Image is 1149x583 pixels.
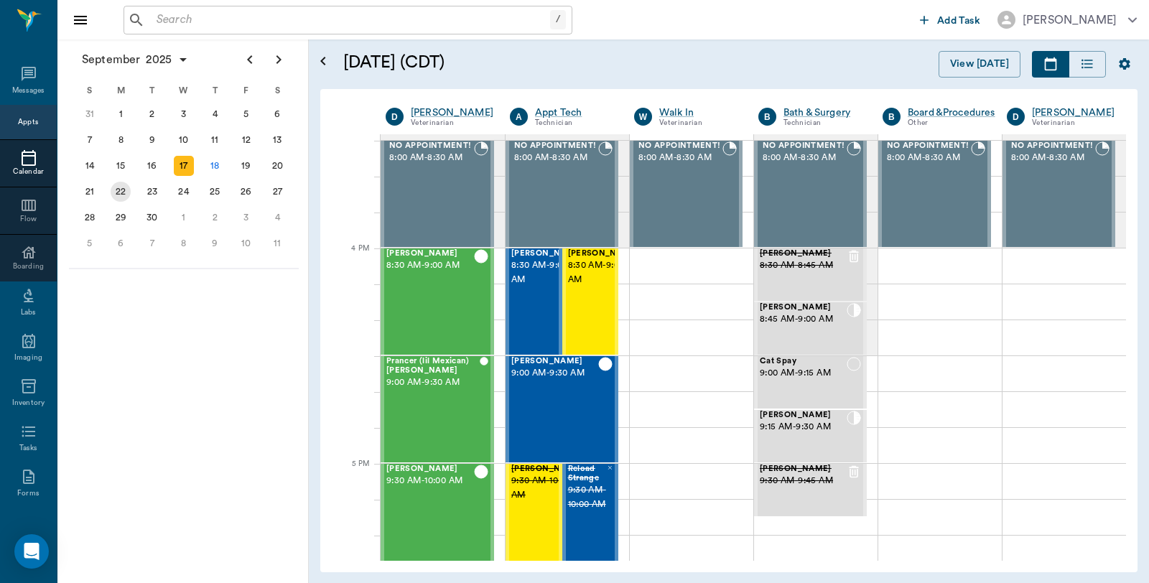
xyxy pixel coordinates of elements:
[1003,140,1115,248] div: BOOKED, 8:00 AM - 8:30 AM
[111,156,131,176] div: Monday, September 15, 2025
[14,534,49,569] div: Open Intercom Messenger
[562,248,619,355] div: CHECKED_OUT, 8:30 AM - 9:00 AM
[754,302,867,355] div: CHECKED_IN, 8:45 AM - 9:00 AM
[760,366,847,381] span: 9:00 AM - 9:15 AM
[506,140,618,248] div: BOOKED, 8:00 AM - 8:30 AM
[939,51,1020,78] button: View [DATE]
[386,357,480,376] span: Prancer (lil Mexican) [PERSON_NAME]
[199,80,231,101] div: T
[174,233,194,253] div: Wednesday, October 8, 2025
[381,248,494,355] div: CHECKED_OUT, 8:30 AM - 9:00 AM
[386,249,474,258] span: [PERSON_NAME]
[1007,108,1025,126] div: D
[111,104,131,124] div: Monday, September 1, 2025
[174,156,194,176] div: Wednesday, September 17, 2025
[205,130,225,150] div: Thursday, September 11, 2025
[511,366,598,381] span: 9:00 AM - 9:30 AM
[332,457,369,493] div: 5 PM
[763,141,847,151] span: NO APPOINTMENT!
[79,50,143,70] span: September
[111,233,131,253] div: Monday, October 6, 2025
[80,182,100,202] div: Sunday, September 21, 2025
[511,474,583,503] span: 9:30 AM - 10:00 AM
[511,465,583,474] span: [PERSON_NAME]
[389,151,474,165] span: 8:00 AM - 8:30 AM
[80,104,100,124] div: Sunday, August 31, 2025
[386,108,404,126] div: D
[908,106,995,120] a: Board &Procedures
[386,258,474,273] span: 8:30 AM - 9:00 AM
[386,465,474,474] span: [PERSON_NAME]
[1032,106,1115,120] a: [PERSON_NAME]
[315,34,332,89] button: Open calendar
[760,357,847,366] span: Cat Spay
[754,140,867,248] div: BOOKED, 8:00 AM - 8:30 AM
[231,80,262,101] div: F
[236,156,256,176] div: Friday, September 19, 2025
[386,474,474,488] span: 9:30 AM - 10:00 AM
[535,106,613,120] a: Appt Tech
[236,104,256,124] div: Friday, September 5, 2025
[264,45,293,74] button: Next page
[634,108,652,126] div: W
[205,182,225,202] div: Thursday, September 25, 2025
[760,420,847,434] span: 9:15 AM - 9:30 AM
[758,108,776,126] div: B
[142,233,162,253] div: Tuesday, October 7, 2025
[511,249,583,258] span: [PERSON_NAME]
[506,248,562,355] div: CHECKED_OUT, 8:30 AM - 9:00 AM
[21,307,36,318] div: Labs
[760,465,847,474] span: [PERSON_NAME]
[236,233,256,253] div: Friday, October 10, 2025
[568,465,607,483] span: Reload Strange
[760,303,847,312] span: [PERSON_NAME]
[205,104,225,124] div: Thursday, September 4, 2025
[111,207,131,228] div: Monday, September 29, 2025
[14,353,42,363] div: Imaging
[12,398,45,409] div: Inventory
[236,182,256,202] div: Friday, September 26, 2025
[142,130,162,150] div: Tuesday, September 9, 2025
[535,117,613,129] div: Technician
[12,85,45,96] div: Messages
[760,474,847,488] span: 9:30 AM - 9:45 AM
[514,141,598,151] span: NO APPOINTMENT!
[411,106,493,120] a: [PERSON_NAME]
[267,130,287,150] div: Saturday, September 13, 2025
[763,151,847,165] span: 8:00 AM - 8:30 AM
[205,233,225,253] div: Thursday, October 9, 2025
[19,443,37,454] div: Tasks
[1011,141,1095,151] span: NO APPOINTMENT!
[510,108,528,126] div: A
[760,249,847,258] span: [PERSON_NAME]
[914,6,986,33] button: Add Task
[17,488,39,499] div: Forms
[760,312,847,327] span: 8:45 AM - 9:00 AM
[887,151,971,165] span: 8:00 AM - 8:30 AM
[638,151,722,165] span: 8:00 AM - 8:30 AM
[142,207,162,228] div: Tuesday, September 30, 2025
[659,117,737,129] div: Veterinarian
[638,141,722,151] span: NO APPOINTMENT!
[267,233,287,253] div: Saturday, October 11, 2025
[760,411,847,420] span: [PERSON_NAME]
[887,141,971,151] span: NO APPOINTMENT!
[783,117,861,129] div: Technician
[267,104,287,124] div: Saturday, September 6, 2025
[381,463,494,571] div: CHECKED_OUT, 9:30 AM - 10:00 AM
[511,258,583,287] span: 8:30 AM - 9:00 AM
[411,117,493,129] div: Veterinarian
[562,463,619,571] div: NO_SHOW, 9:30 AM - 10:00 AM
[205,156,225,176] div: Today, Thursday, September 18, 2025
[75,45,196,74] button: September2025
[1011,151,1095,165] span: 8:00 AM - 8:30 AM
[174,130,194,150] div: Wednesday, September 10, 2025
[267,156,287,176] div: Saturday, September 20, 2025
[80,156,100,176] div: Sunday, September 14, 2025
[174,207,194,228] div: Wednesday, October 1, 2025
[261,80,293,101] div: S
